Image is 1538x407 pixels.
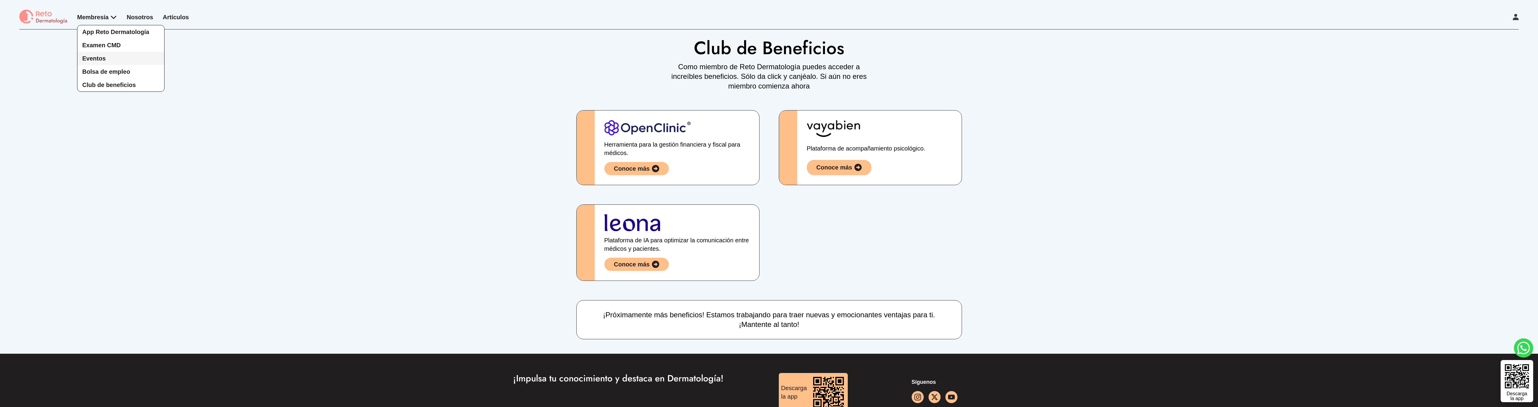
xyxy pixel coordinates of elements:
h3: ¡Impulsa tu conocimiento y destaca en Dermatología! [513,373,760,384]
div: Conoce más [614,260,650,269]
div: Descarga la app [779,381,810,403]
a: App Reto Dermatología [77,25,164,39]
span: Examen CMD [82,42,121,48]
div: Conoce más [614,164,650,173]
a: Eventos [77,52,164,65]
p: ¡Próximamente más beneficios! Estamos trabajando para traer nuevas y emocionantes ventajas para t... [596,310,943,329]
a: Examen CMD [77,39,164,52]
a: instagram button [912,391,924,403]
a: youtube icon [945,391,957,403]
h3: Plataforma de IA para optimizar la comunicación entre médicos y pacientes. [604,236,750,253]
span: Club de beneficios [82,82,136,88]
a: Bolsa de empleo [77,65,164,78]
img: Leona Health [604,214,691,231]
a: Artículos [163,14,189,20]
h3: Plataforma de acompañamiento psicológico. [807,144,926,155]
h3: Herramienta para la gestión financiera y fiscal para médicos. [604,140,750,157]
a: Nosotros [127,14,153,20]
a: whatsapp button [1514,338,1533,358]
span: Bolsa de empleo [82,68,130,75]
span: Eventos [82,55,106,62]
a: facebook button [929,391,941,403]
div: Membresía [77,13,117,21]
div: Conoce más [816,163,852,172]
h1: Club de Beneficios [513,30,1025,57]
img: logo Reto dermatología [19,10,67,24]
div: Descarga la app [1507,391,1527,401]
p: Síguenos [912,378,1025,386]
p: Como miembro de Reto Dermatología puedes acceder a increíbles beneficios. Sólo da click y canjéal... [668,62,870,91]
a: Club de beneficios [77,78,164,92]
img: Vayabien [807,120,894,137]
span: App Reto Dermatología [82,29,149,35]
img: OpenClinic [604,120,691,135]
